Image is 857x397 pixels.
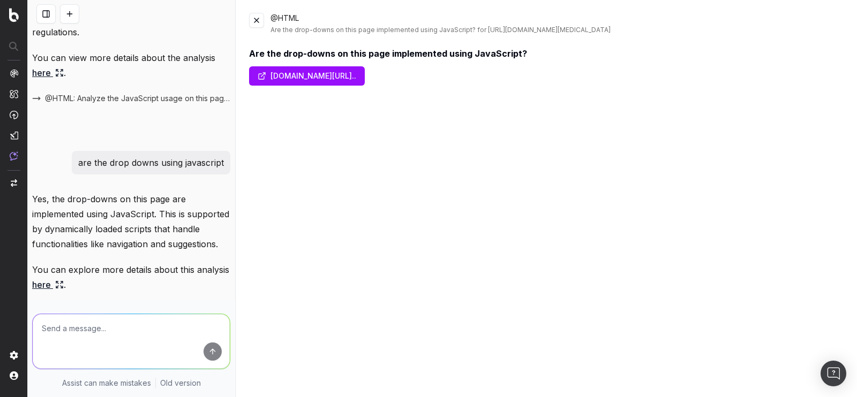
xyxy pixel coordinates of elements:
[45,93,230,104] span: @HTML: Analyze the JavaScript usage on this page, including any dependencies, inline scripts, and...
[249,47,844,60] div: Are the drop-downs on this page implemented using JavaScript?
[270,26,844,34] div: Are the drop-downs on this page implemented using JavaScript? for [URL][DOMAIN_NAME][MEDICAL_DATA]
[78,155,224,170] p: are the drop downs using javascript
[11,179,17,187] img: Switch project
[32,65,64,80] a: here
[10,371,18,380] img: My account
[10,131,18,140] img: Studio
[9,8,19,22] img: Botify logo
[10,351,18,360] img: Setting
[32,277,64,292] a: here
[32,93,230,104] button: @HTML: Analyze the JavaScript usage on this page, including any dependencies, inline scripts, and...
[10,89,18,98] img: Intelligence
[10,110,18,119] img: Activation
[10,151,18,161] img: Assist
[32,192,230,251] p: Yes, the drop-downs on this page are implemented using JavaScript. This is supported by dynamical...
[32,262,230,292] p: You can explore more details about this analysis .
[160,378,201,388] a: Old version
[821,361,846,386] div: Open Intercom Messenger
[249,66,365,86] a: [DOMAIN_NAME][URL]..
[32,50,230,80] p: You can view more details about the analysis .
[270,13,844,34] div: @HTML
[10,69,18,78] img: Analytics
[62,378,151,388] p: Assist can make mistakes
